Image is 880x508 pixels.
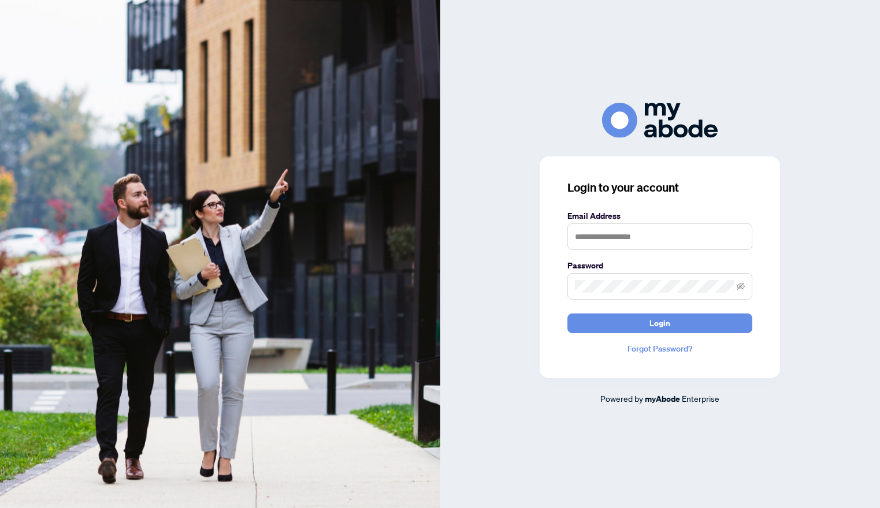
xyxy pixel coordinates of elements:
[567,313,752,333] button: Login
[602,103,718,138] img: ma-logo
[567,210,752,222] label: Email Address
[645,393,680,405] a: myAbode
[567,342,752,355] a: Forgot Password?
[682,393,719,404] span: Enterprise
[737,282,745,290] span: eye-invisible
[567,180,752,196] h3: Login to your account
[567,259,752,272] label: Password
[600,393,643,404] span: Powered by
[649,314,670,333] span: Login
